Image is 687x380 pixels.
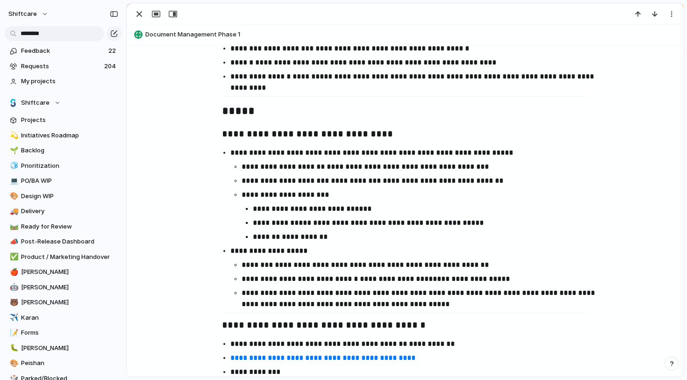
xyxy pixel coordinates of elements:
[21,237,118,246] span: Post-Release Dashboard
[5,265,122,279] a: 🍎[PERSON_NAME]
[8,176,18,186] button: 💻
[8,192,18,201] button: 🎨
[8,131,18,140] button: 💫
[108,46,118,56] span: 22
[10,297,16,308] div: 🐻
[21,161,118,171] span: Prioritization
[21,328,118,337] span: Forms
[10,312,16,323] div: ✈️
[8,161,18,171] button: 🧊
[8,267,18,277] button: 🍎
[21,146,118,155] span: Backlog
[21,313,118,323] span: Karan
[131,27,679,42] button: Document Management Phase 1
[21,131,118,140] span: Initiatives Roadmap
[10,206,16,217] div: 🚚
[21,267,118,277] span: [PERSON_NAME]
[8,344,18,353] button: 🐛
[21,176,118,186] span: PO/BA WIP
[5,235,122,249] a: 📣Post-Release Dashboard
[5,220,122,234] a: 🛤️Ready for Review
[5,356,122,370] a: 🎨Peishan
[21,344,118,353] span: [PERSON_NAME]
[10,358,16,369] div: 🎨
[5,59,122,73] a: Requests204
[8,237,18,246] button: 📣
[21,62,101,71] span: Requests
[5,129,122,143] a: 💫Initiatives Roadmap
[21,222,118,231] span: Ready for Review
[10,328,16,338] div: 📝
[10,191,16,201] div: 🎨
[10,282,16,293] div: 🤖
[5,280,122,294] a: 🤖[PERSON_NAME]
[5,204,122,218] a: 🚚Delivery
[5,326,122,340] a: 📝Forms
[5,250,122,264] a: ✅Product / Marketing Handover
[21,115,118,125] span: Projects
[4,7,53,22] button: shiftcare
[5,74,122,88] a: My projects
[5,174,122,188] a: 💻PO/BA WIP
[8,146,18,155] button: 🌱
[21,283,118,292] span: [PERSON_NAME]
[21,358,118,368] span: Peishan
[104,62,118,71] span: 204
[8,252,18,262] button: ✅
[8,283,18,292] button: 🤖
[145,30,679,39] span: Document Management Phase 1
[21,192,118,201] span: Design WIP
[5,159,122,173] a: 🧊Prioritization
[8,328,18,337] button: 📝
[8,298,18,307] button: 🐻
[21,46,106,56] span: Feedback
[10,176,16,186] div: 💻
[5,311,122,325] a: ✈️Karan
[10,130,16,141] div: 💫
[21,298,118,307] span: [PERSON_NAME]
[10,267,16,278] div: 🍎
[10,221,16,232] div: 🛤️
[10,160,16,171] div: 🧊
[8,9,37,19] span: shiftcare
[10,251,16,262] div: ✅
[21,77,118,86] span: My projects
[5,44,122,58] a: Feedback22
[5,143,122,158] a: 🌱Backlog
[5,295,122,309] a: 🐻[PERSON_NAME]
[10,145,16,156] div: 🌱
[21,252,118,262] span: Product / Marketing Handover
[21,98,50,108] span: Shiftcare
[10,237,16,247] div: 📣
[5,96,122,110] button: Shiftcare
[21,207,118,216] span: Delivery
[10,343,16,353] div: 🐛
[5,113,122,127] a: Projects
[5,341,122,355] a: 🐛[PERSON_NAME]
[8,358,18,368] button: 🎨
[8,313,18,323] button: ✈️
[5,189,122,203] a: 🎨Design WIP
[8,222,18,231] button: 🛤️
[8,207,18,216] button: 🚚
